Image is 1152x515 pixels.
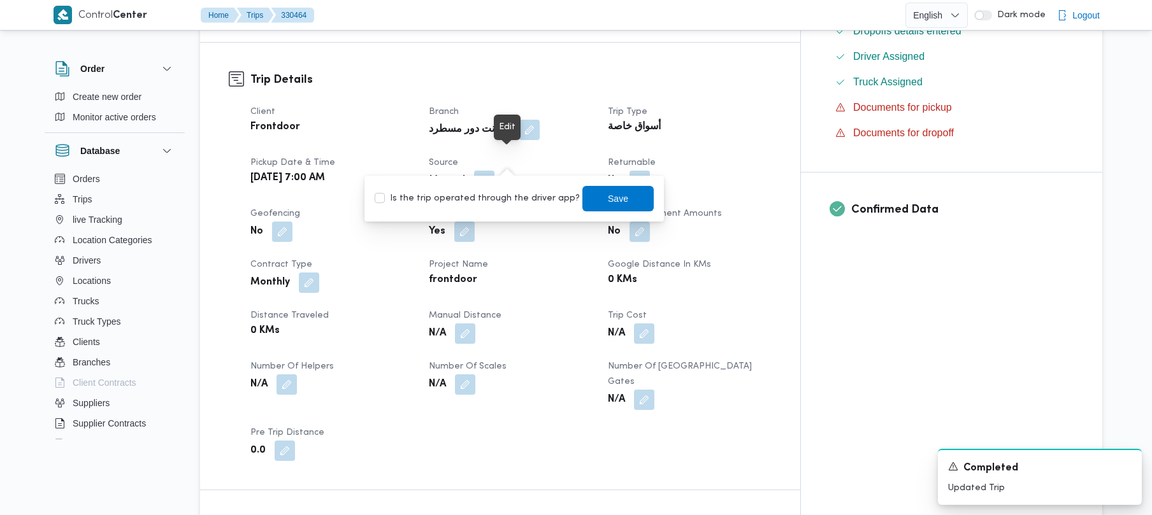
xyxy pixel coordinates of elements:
[45,169,185,444] div: Database
[250,171,325,186] b: [DATE] 7:00 AM
[429,272,477,288] b: frontdoor
[250,428,324,437] span: Pre Trip Distance
[50,311,180,332] button: Truck Types
[608,326,625,341] b: N/A
[1052,3,1105,28] button: Logout
[73,334,100,349] span: Clients
[50,352,180,372] button: Branches
[948,460,1132,476] div: Notification
[50,434,180,454] button: Devices
[113,11,147,20] b: Center
[429,108,459,116] span: Branch
[429,326,446,341] b: N/A
[429,377,446,392] b: N/A
[948,481,1132,495] p: Updated Trip
[853,24,961,39] span: Dropoffs details entered
[73,375,136,390] span: Client Contracts
[50,209,180,230] button: live Tracking
[963,461,1018,476] span: Completed
[582,186,654,211] button: Save
[250,120,300,135] b: Frontdoor
[250,108,275,116] span: Client
[50,107,180,127] button: Monitor active orders
[73,273,111,288] span: Locations
[608,272,637,288] b: 0 KMs
[830,46,1074,67] button: Driver Assigned
[608,108,647,116] span: Trip Type
[250,377,268,392] b: N/A
[830,21,1074,41] button: Dropoffs details entered
[429,311,501,320] span: Manual Distance
[50,230,180,250] button: Location Categories
[429,362,507,370] span: Number of Scales
[50,169,180,189] button: Orders
[50,250,180,271] button: Drivers
[50,413,180,434] button: Supplier Contracts
[73,293,99,309] span: Trucks
[236,8,273,23] button: Trips
[271,8,314,23] button: 330464
[250,71,772,88] h3: Trip Details
[853,51,925,62] span: Driver Assigned
[608,159,656,167] span: Returnable
[830,97,1074,118] button: Documents for pickup
[73,192,92,207] span: Trips
[73,232,152,248] span: Location Categories
[608,209,722,218] span: Collect Shipment Amounts
[250,323,280,339] b: 0 KMs
[50,87,180,107] button: Create new order
[73,171,100,187] span: Orders
[73,416,146,431] span: Supplier Contracts
[73,109,156,125] span: Monitor active orders
[73,395,110,411] span: Suppliers
[1072,8,1100,23] span: Logout
[429,260,488,269] span: Project Name
[250,260,312,269] span: Contract Type
[250,224,263,239] b: No
[499,120,515,135] div: Edit
[73,89,141,104] span: Create new order
[830,72,1074,92] button: Truck Assigned
[853,102,952,113] span: Documents for pickup
[50,271,180,291] button: Locations
[250,275,290,290] b: Monthly
[853,76,923,87] span: Truck Assigned
[54,6,72,24] img: X8yXhbKr1z7QwAAAABJRU5ErkJggg==
[853,49,925,64] span: Driver Assigned
[73,355,110,370] span: Branches
[375,191,580,206] label: Is the trip operated through the driver app?
[992,10,1046,20] span: Dark mode
[80,61,104,76] h3: Order
[50,393,180,413] button: Suppliers
[853,100,952,115] span: Documents for pickup
[55,143,175,159] button: Database
[853,127,954,138] span: Documents for dropoff
[608,392,625,407] b: N/A
[55,61,175,76] button: Order
[250,362,334,370] span: Number of Helpers
[853,25,961,36] span: Dropoffs details entered
[429,159,458,167] span: Source
[608,311,647,320] span: Trip Cost
[830,123,1074,143] button: Documents for dropoff
[50,372,180,393] button: Client Contracts
[608,362,752,386] span: Number of [GEOGRAPHIC_DATA] Gates
[853,125,954,141] span: Documents for dropoff
[50,291,180,311] button: Trucks
[73,314,120,329] span: Truck Types
[429,173,465,188] b: Manual
[853,74,923,90] span: Truck Assigned
[45,87,185,132] div: Order
[851,201,1074,218] h3: Confirmed Data
[250,159,335,167] span: Pickup date & time
[50,189,180,209] button: Trips
[250,209,300,218] span: Geofencing
[608,191,628,206] span: Save
[73,253,101,268] span: Drivers
[429,122,510,138] b: فرونت دور مسطرد
[250,311,329,320] span: Distance Traveled
[201,8,239,23] button: Home
[50,332,180,352] button: Clients
[73,436,104,451] span: Devices
[429,224,445,239] b: Yes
